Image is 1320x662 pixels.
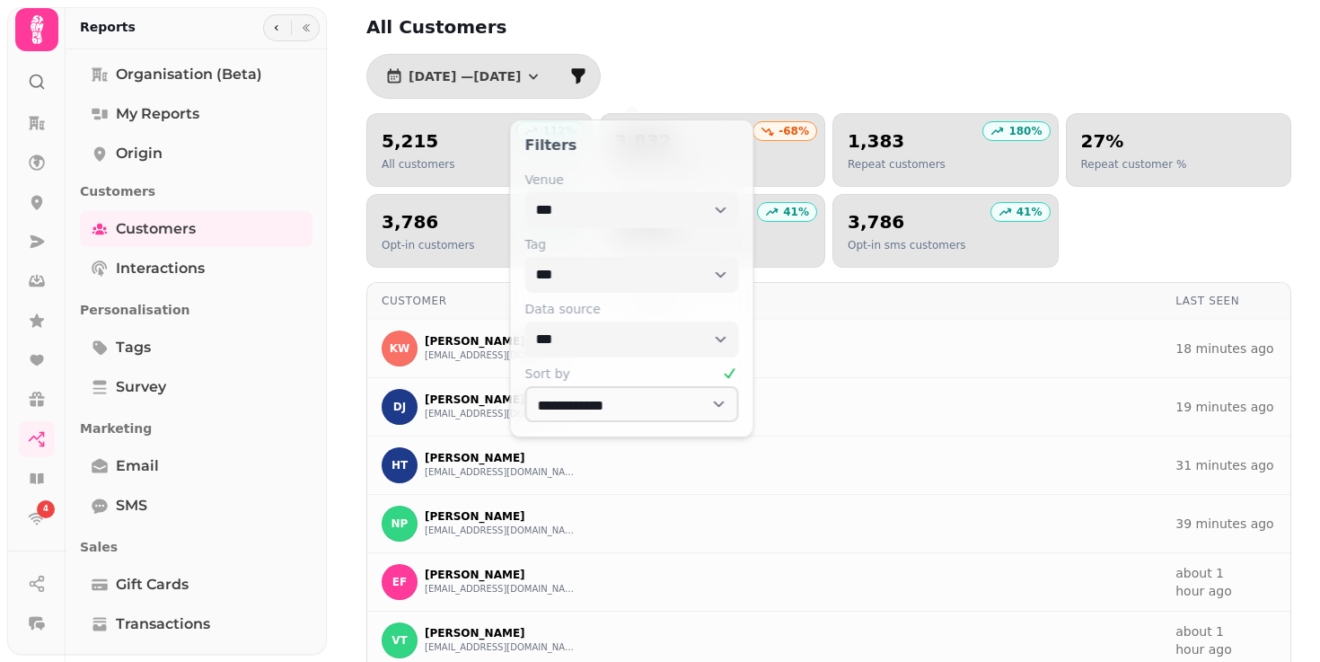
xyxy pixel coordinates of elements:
[80,369,312,405] a: survey
[80,175,312,207] p: Customers
[366,14,711,40] h2: All Customers
[1175,458,1273,472] a: 31 minutes ago
[1175,400,1273,414] a: 19 minutes ago
[425,524,577,538] button: [EMAIL_ADDRESS][DOMAIN_NAME]
[1081,128,1187,154] h2: 27%
[116,218,196,240] span: Customers
[80,294,312,326] p: Personalisation
[116,258,205,279] span: Interactions
[80,96,312,132] a: My Reports
[80,136,312,172] a: Origin
[783,205,809,219] p: 41 %
[80,606,312,642] a: Transactions
[116,376,166,398] span: survey
[116,495,147,516] span: SMS
[390,342,410,355] span: KW
[425,509,577,524] p: [PERSON_NAME]
[392,576,407,588] span: EF
[425,451,577,465] p: [PERSON_NAME]
[116,64,262,85] span: Organisation (beta)
[409,70,521,83] span: [DATE] — [DATE]
[525,171,564,189] span: Venue
[393,401,406,413] span: DJ
[80,330,312,366] a: tags
[80,211,312,247] a: Customers
[116,574,189,596] span: Gift Cards
[382,294,612,308] div: Customer
[1175,624,1232,657] a: about 1 hour ago
[848,157,946,172] p: Repeat customers
[560,58,596,94] button: filter
[1008,124,1042,138] p: 180 %
[116,103,199,125] span: My Reports
[425,582,577,596] button: [EMAIL_ADDRESS][DOMAIN_NAME]
[80,448,312,484] a: Email
[371,58,557,94] button: [DATE] —[DATE]
[19,500,55,536] a: 4
[80,567,312,603] a: Gift Cards
[779,124,809,138] p: -68 %
[425,465,577,480] button: [EMAIL_ADDRESS][DOMAIN_NAME]
[382,238,475,252] p: Opt-in customers
[425,393,577,407] p: [PERSON_NAME]
[80,531,312,563] p: Sales
[1175,566,1232,598] a: about 1 hour ago
[392,459,408,472] span: HT
[80,18,136,36] h2: Reports
[525,365,570,383] span: Sort by
[382,157,454,172] p: All customers
[425,640,577,655] button: [EMAIL_ADDRESS][DOMAIN_NAME]
[425,626,577,640] p: [PERSON_NAME]
[382,128,454,154] h2: 5,215
[425,334,577,349] p: [PERSON_NAME]
[640,294,1147,308] div: Tags
[1175,294,1276,308] div: Last Seen
[425,349,577,363] button: [EMAIL_ADDRESS][DOMAIN_NAME]
[525,235,547,253] span: Tag
[392,634,407,647] span: VT
[80,251,312,287] a: Interactions
[392,517,409,530] span: NP
[848,238,966,252] p: Opt-in sms customers
[1081,157,1187,172] p: Repeat customer %
[525,300,601,318] span: Data source
[43,503,48,516] span: 4
[116,337,151,358] span: tags
[80,412,312,445] p: Marketing
[1175,516,1273,531] a: 39 minutes ago
[425,407,577,421] button: [EMAIL_ADDRESS][DOMAIN_NAME]
[525,135,739,156] p: Filters
[1016,205,1043,219] p: 41 %
[80,488,312,524] a: SMS
[382,209,475,234] h2: 3,786
[116,455,159,477] span: Email
[848,209,966,234] h2: 3,786
[848,128,946,154] h2: 1,383
[116,613,210,635] span: Transactions
[116,143,163,164] span: Origin
[80,57,312,93] a: Organisation (beta)
[1175,341,1273,356] a: 18 minutes ago
[425,568,577,582] p: [PERSON_NAME]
